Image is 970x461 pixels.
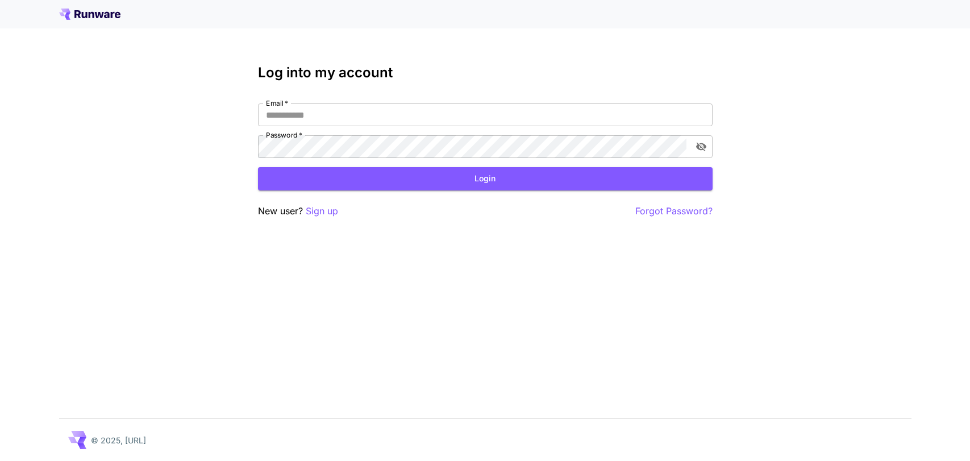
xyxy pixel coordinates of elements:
button: Forgot Password? [635,204,713,218]
button: Sign up [306,204,338,218]
p: New user? [258,204,338,218]
label: Password [266,130,302,140]
p: © 2025, [URL] [91,434,146,446]
h3: Log into my account [258,65,713,81]
label: Email [266,98,288,108]
button: Login [258,167,713,190]
button: toggle password visibility [691,136,711,157]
